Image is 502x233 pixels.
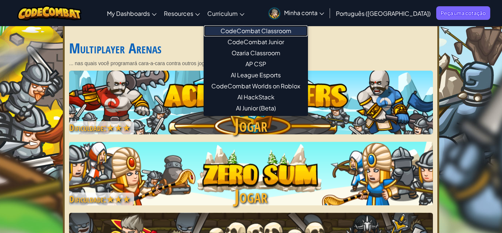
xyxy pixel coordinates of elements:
[69,38,161,58] a: Multiplayer Arenas
[204,81,308,92] a: CodeCombat Worlds on Roblox
[107,10,150,17] span: My Dashboards
[207,10,238,17] span: Curriculum
[234,183,284,209] div: Jogar
[103,3,160,23] a: My Dashboards
[265,1,328,25] a: Minha conta
[234,112,284,138] div: Jogar
[69,142,433,205] img: Zero Sum
[204,3,248,23] a: Curriculum
[69,60,433,67] p: ... nas quais você programará cara-a-cara contra outros jogadores.
[204,103,308,114] a: AI Junior (Beta)
[332,3,434,23] a: Português ([GEOGRAPHIC_DATA])
[69,142,433,205] a: Zero SumDificuldade:★★★Jogar
[69,121,106,134] span: Dificuldade:
[336,10,431,17] span: Português ([GEOGRAPHIC_DATA])
[160,3,204,23] a: Resources
[69,71,433,134] a: Ace of CodersDificuldade:★★★Jogar
[69,193,106,205] span: Dificuldade:
[204,36,308,47] a: CodeCombat Junior
[164,10,193,17] span: Resources
[69,121,134,134] div: ★★★
[69,193,134,206] div: ★★★
[69,71,433,134] img: Ace of Coders
[204,25,308,36] a: CodeCombat Classroom
[17,6,82,21] img: CodeCombat logo
[204,59,308,70] a: AP CSP
[204,70,308,81] a: AI League Esports
[204,92,308,103] a: AI HackStack
[204,47,308,59] a: Ozaria Classroom
[268,7,280,20] img: avatar
[436,6,490,20] a: Peça uma cotação
[284,9,324,17] span: Minha conta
